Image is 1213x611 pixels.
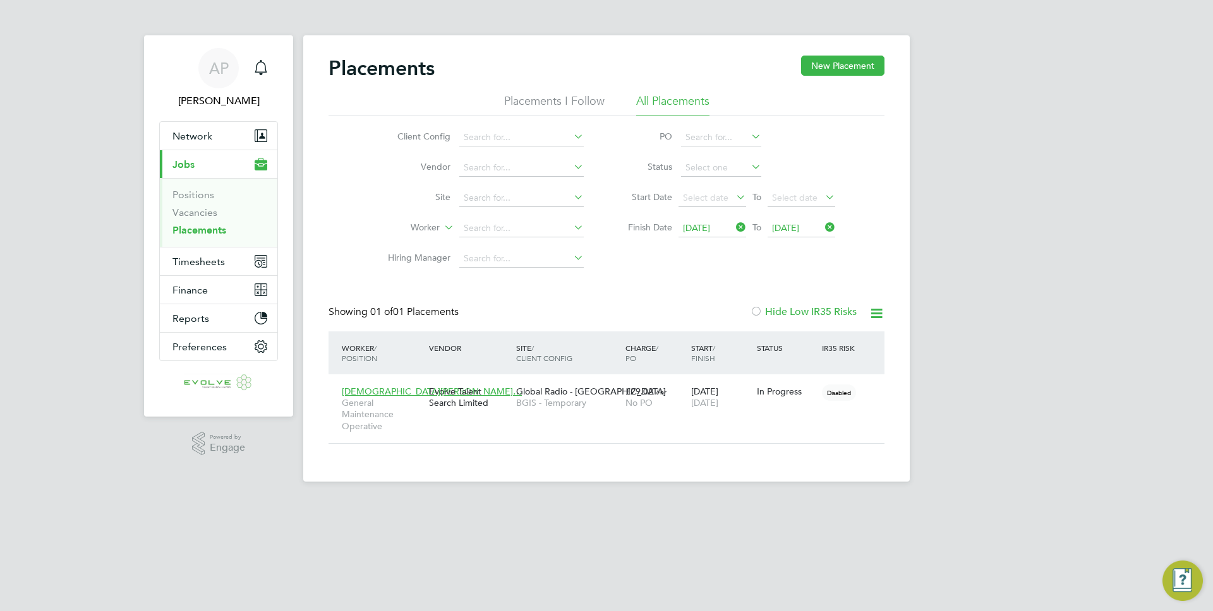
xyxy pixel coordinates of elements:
span: AP [209,60,229,76]
span: No PO [625,397,653,408]
div: Charge [622,336,688,369]
span: Select date [772,192,818,203]
div: Jobs [160,178,277,247]
span: Select date [683,192,728,203]
input: Search for... [459,129,584,146]
div: Status [754,336,819,359]
span: [DATE] [772,222,799,234]
div: Start [688,336,754,369]
span: [DATE] [683,222,710,234]
label: Worker [367,222,440,234]
span: / PO [625,343,658,363]
span: To [749,189,765,205]
span: Finance [172,284,208,296]
span: Engage [210,442,245,453]
span: 01 Placements [370,305,459,318]
span: BGIS - Temporary [516,397,619,408]
div: Site [513,336,622,369]
input: Select one [681,159,761,177]
li: Placements I Follow [504,93,605,116]
label: Vendor [378,161,450,172]
h2: Placements [329,56,435,81]
label: Client Config [378,131,450,142]
img: evolve-talent-logo-retina.png [184,374,253,394]
button: New Placement [801,56,884,76]
span: / hr [656,387,667,396]
label: Site [378,191,450,203]
button: Network [160,122,277,150]
input: Search for... [459,250,584,268]
li: All Placements [636,93,709,116]
span: Timesheets [172,256,225,268]
input: Search for... [681,129,761,146]
input: Search for... [459,220,584,237]
label: Status [615,161,672,172]
input: Search for... [459,189,584,207]
div: Vendor [426,336,513,359]
span: Anthony Perrin [159,93,278,109]
a: Placements [172,224,226,236]
button: Finance [160,276,277,304]
span: Preferences [172,341,227,353]
label: Start Date [615,191,672,203]
div: [DATE] [688,379,754,415]
a: Powered byEngage [192,432,246,456]
div: Worker [339,336,426,369]
button: Engage Resource Center [1162,561,1203,601]
span: / Finish [691,343,715,363]
span: [DEMOGRAPHIC_DATA][PERSON_NAME]… [342,386,522,397]
div: Showing [329,305,461,319]
span: Jobs [172,158,195,170]
button: Preferences [160,333,277,360]
span: / Position [342,343,377,363]
div: Evolve Talent Search Limited [426,379,513,415]
div: IR35 Risk [819,336,862,359]
span: To [749,219,765,235]
label: Hiring Manager [378,252,450,263]
span: 01 of [370,305,393,318]
button: Reports [160,304,277,332]
nav: Main navigation [144,35,293,417]
button: Timesheets [160,247,277,275]
a: Go to home page [159,374,278,394]
span: General Maintenance Operative [342,397,423,432]
button: Jobs [160,150,277,178]
span: Reports [172,312,209,324]
span: Disabled [822,384,856,401]
input: Search for... [459,159,584,177]
label: Finish Date [615,222,672,233]
span: Powered by [210,432,245,442]
span: Global Radio - [GEOGRAPHIC_DATA] [516,386,666,397]
a: Positions [172,189,214,201]
div: In Progress [757,386,816,397]
a: Vacancies [172,206,217,218]
a: AP[PERSON_NAME] [159,48,278,109]
label: Hide Low IR35 Risks [750,305,857,318]
span: / Client Config [516,343,572,363]
span: Network [172,130,212,142]
span: [DATE] [691,397,718,408]
span: £29.02 [625,386,653,397]
label: PO [615,131,672,142]
a: [DEMOGRAPHIC_DATA][PERSON_NAME]…General Maintenance OperativeEvolve Talent Search LimitedGlobal R... [339,379,884,389]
